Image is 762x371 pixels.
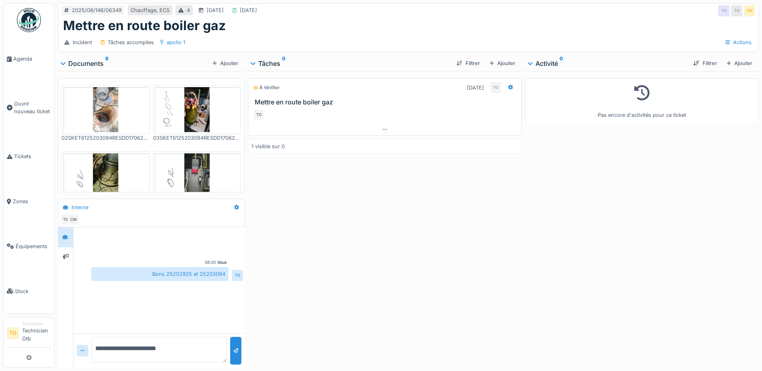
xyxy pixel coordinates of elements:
div: 2025/08/146/06349 [72,6,122,14]
img: nl9utjml915oer4p3elz9svc3kv3 [155,87,239,132]
div: TO [232,270,243,281]
h1: Mettre en route boiler gaz [63,18,226,33]
div: Ajouter [209,58,241,69]
div: TO [60,214,71,225]
div: Incident [73,39,92,46]
div: Bons 25202925 et 25203094 [91,267,229,281]
span: Agenda [13,55,51,63]
h3: Mettre en route boiler gaz [255,98,518,106]
div: TO [253,109,264,120]
li: Technicien Otb [22,321,51,346]
div: Ajouter [723,58,756,69]
div: 08:20 [205,259,216,265]
div: [DATE] [467,84,484,92]
a: Agenda [4,37,54,82]
sup: 8 [105,59,108,68]
div: apollo 1 [167,39,185,46]
div: 1 visible sur 0 [251,143,285,150]
a: TO TechnicienTechnicien Otb [7,321,51,348]
div: [DATE] [206,6,224,14]
div: Ajouter [486,58,519,69]
div: Interne [72,204,88,211]
img: Badge_color-CXgf-gQk.svg [17,8,41,32]
div: Activité [528,59,687,68]
div: Vous [217,259,227,265]
div: Technicien [22,321,51,327]
div: 02SKET6125203094RESDD17062025_1447.JPEG [61,134,150,142]
span: Équipements [16,243,51,250]
img: k8k90w6zjvanu92tni817kjam0lo [63,87,148,132]
div: Tâches accomplies [108,39,154,46]
div: Filtrer [454,58,483,69]
img: nf8h14gsr6ha9pjs3geu1ohcjqlq [63,153,148,198]
div: Filtrer [690,58,720,69]
sup: 0 [282,59,286,68]
div: CM [68,214,79,225]
a: Stock [4,269,54,314]
a: Ouvrir nouveau ticket [4,82,54,134]
div: Tâches [251,59,450,68]
div: Documents [61,59,209,68]
a: Zones [4,179,54,224]
sup: 0 [560,59,563,68]
div: Actions [722,37,755,48]
span: Tickets [14,153,51,160]
span: Zones [13,198,51,205]
div: [DATE] [240,6,257,14]
div: 03SKET6125203094RESDD17062025_1447.JPEG [153,134,241,142]
div: CM [744,5,755,16]
span: Ouvrir nouveau ticket [14,100,51,115]
div: Pas encore d'activités pour ce ticket [530,82,754,119]
div: À vérifier [253,84,280,91]
div: TO [718,5,729,16]
div: TO [490,82,501,93]
div: TO [731,5,742,16]
li: TO [7,327,19,339]
a: Équipements [4,224,54,269]
a: Tickets [4,134,54,179]
img: 3dzdwuydyc5olsjvn9wmfkc67rar [155,153,239,198]
div: 4 [187,6,190,14]
div: Chauffage, ECS [131,6,170,14]
span: Stock [15,287,51,295]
